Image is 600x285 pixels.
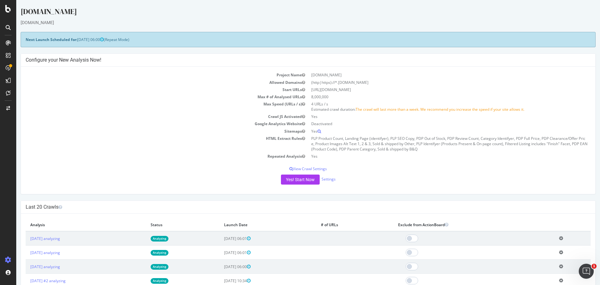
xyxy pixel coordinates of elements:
[14,264,44,269] a: [DATE] analyzing
[134,264,152,269] a: Analyzing
[208,264,234,269] span: [DATE] 06:00
[134,250,152,255] a: Analyzing
[292,100,574,113] td: 4 URLs / s Estimated crawl duration:
[9,204,574,210] h4: Last 20 Crawls
[592,264,597,269] span: 1
[9,93,292,100] td: Max # of Analysed URLs
[208,278,234,283] span: [DATE] 10:34
[134,278,152,283] a: Analyzing
[9,79,292,86] td: Allowed Domains
[208,250,234,255] span: [DATE] 06:01
[9,120,292,127] td: Google Analytics Website
[4,19,579,26] div: [DOMAIN_NAME]
[9,128,292,135] td: Sitemaps
[14,250,44,255] a: [DATE] analyzing
[9,86,292,93] td: Start URLs
[61,37,87,42] span: [DATE] 06:00
[300,218,377,231] th: # of URLs
[292,93,574,100] td: 8,000,000
[4,6,579,19] div: [DOMAIN_NAME]
[9,57,574,63] h4: Configure your New Analysis Now!
[292,128,574,135] td: Yes
[130,218,203,231] th: Status
[265,175,303,185] button: Yes! Start Now
[292,71,574,79] td: [DOMAIN_NAME]
[292,113,574,120] td: Yes
[4,32,579,47] div: (Repeat Mode)
[9,166,574,171] p: View Crawl Settings
[377,218,538,231] th: Exclude from ActionBoard
[9,100,292,113] td: Max Speed (URLs / s)
[134,236,152,241] a: Analyzing
[292,120,574,127] td: Deactivated
[203,218,300,231] th: Launch Date
[339,107,508,112] span: The crawl will last more than a week. We recommend you increase the speed if your site allows it.
[14,236,44,241] a: [DATE] analyzing
[9,218,130,231] th: Analysis
[208,236,234,241] span: [DATE] 06:01
[305,177,319,182] a: Settings
[292,135,574,153] td: PLP Product Count, Landing Page (identifyer), PLP SEO Copy, PDP Out of Stock, PDP Review Count, C...
[579,264,594,279] iframe: Intercom live chat
[9,113,292,120] td: Crawl JS Activated
[9,37,61,42] strong: Next Launch Scheduled for:
[292,153,574,160] td: Yes
[292,79,574,86] td: (http|https)://*.[DOMAIN_NAME]
[9,153,292,160] td: Repeated Analysis
[14,278,49,283] a: [DATE] #2 analyzing
[9,135,292,153] td: HTML Extract Rules
[9,71,292,79] td: Project Name
[292,86,574,93] td: [URL][DOMAIN_NAME]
